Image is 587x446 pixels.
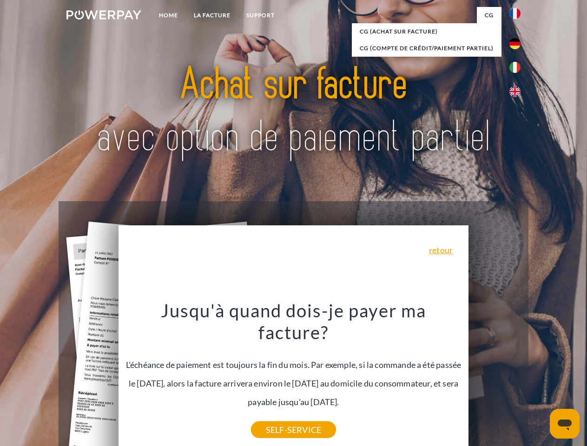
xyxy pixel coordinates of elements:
[151,7,186,24] a: Home
[509,38,521,49] img: de
[124,299,463,344] h3: Jusqu'à quand dois-je payer ma facture?
[352,40,501,57] a: CG (Compte de crédit/paiement partiel)
[238,7,283,24] a: Support
[477,7,501,24] a: CG
[509,8,521,19] img: fr
[124,299,463,430] div: L'échéance de paiement est toujours la fin du mois. Par exemple, si la commande a été passée le [...
[352,23,501,40] a: CG (achat sur facture)
[509,86,521,97] img: en
[509,62,521,73] img: it
[550,409,580,439] iframe: Bouton de lancement de la fenêtre de messagerie
[89,45,498,178] img: title-powerpay_fr.svg
[429,246,453,254] a: retour
[251,421,336,438] a: SELF-SERVICE
[66,10,141,20] img: logo-powerpay-white.svg
[186,7,238,24] a: LA FACTURE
